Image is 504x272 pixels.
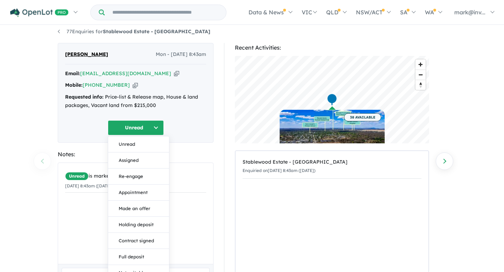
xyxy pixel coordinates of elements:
[108,120,164,135] button: Unread
[235,43,429,52] div: Recent Activities:
[415,80,426,90] button: Reset bearing to north
[243,155,421,179] a: Stablewood Estate - [GEOGRAPHIC_DATA]Enquiried on[DATE] 8:43am ([DATE])
[80,70,171,77] a: [EMAIL_ADDRESS][DOMAIN_NAME]
[344,113,381,121] span: 38 AVAILABLE
[83,82,130,88] a: [PHONE_NUMBER]
[133,81,138,89] button: Copy
[103,28,210,35] strong: Stablewood Estate - [GEOGRAPHIC_DATA]
[280,110,385,162] a: 38 AVAILABLE
[415,70,426,80] button: Zoom out
[415,59,426,70] button: Zoom in
[108,169,169,185] button: Re-engage
[58,150,213,159] div: Notes:
[58,28,446,36] nav: breadcrumb
[65,70,80,77] strong: Email:
[108,249,169,265] button: Full deposit
[108,152,169,169] button: Assigned
[174,70,179,77] button: Copy
[10,8,69,17] img: Openlot PRO Logo White
[65,172,89,180] span: Unread
[65,183,113,188] small: [DATE] 8:43am ([DATE])
[235,56,429,143] canvas: Map
[108,217,169,233] button: Holding deposit
[327,93,337,106] div: Map marker
[454,9,485,16] span: mark@inv...
[65,93,206,110] div: Price-list & Release map, House & land packages, Vacant land from $215,000
[65,172,206,180] div: is marked.
[108,185,169,201] button: Appointment
[108,233,169,249] button: Contract signed
[65,50,108,59] span: [PERSON_NAME]
[58,28,210,35] a: 77Enquiries forStablewood Estate - [GEOGRAPHIC_DATA]
[243,158,421,166] div: Stablewood Estate - [GEOGRAPHIC_DATA]
[65,94,104,100] strong: Requested info:
[243,168,315,173] small: Enquiried on [DATE] 8:43am ([DATE])
[108,136,169,152] button: Unread
[106,5,225,20] input: Try estate name, suburb, builder or developer
[156,50,206,59] span: Mon - [DATE] 8:43am
[108,201,169,217] button: Made an offer
[65,82,83,88] strong: Mobile:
